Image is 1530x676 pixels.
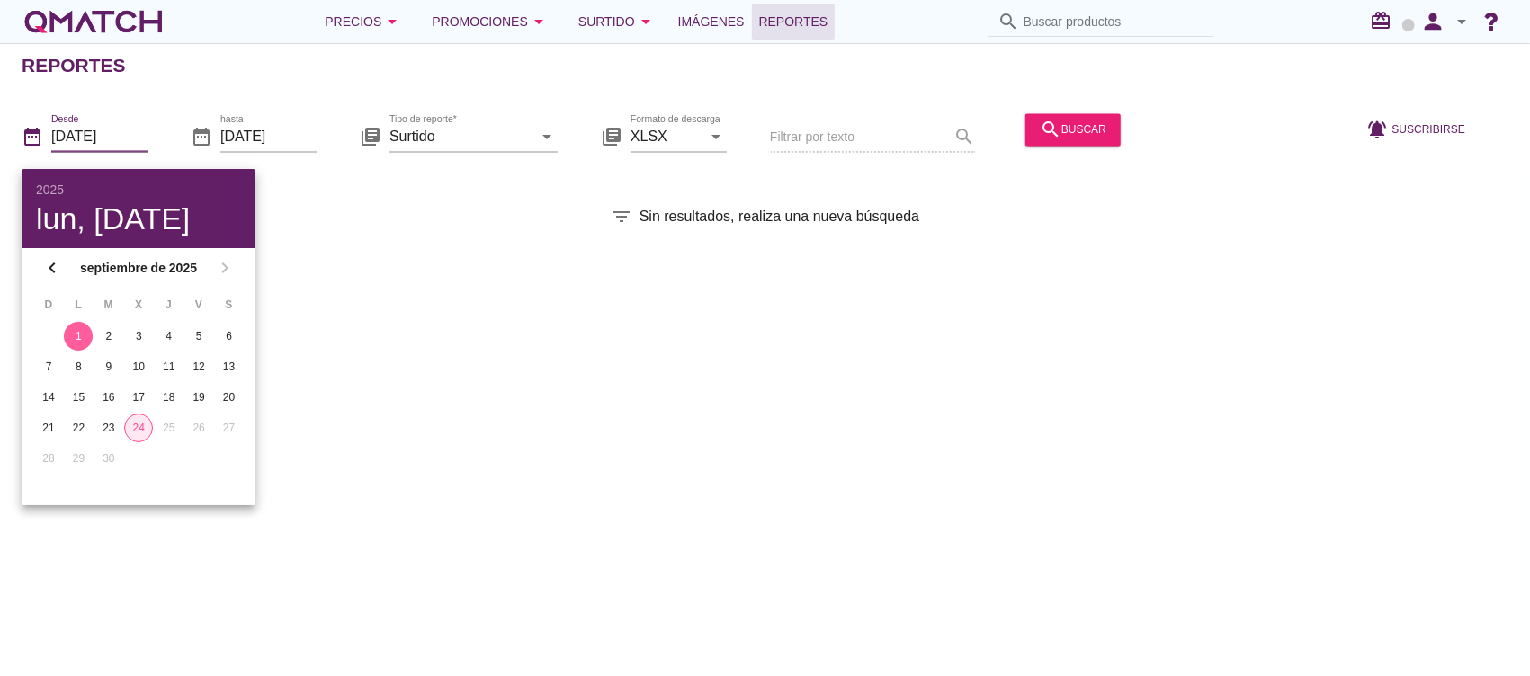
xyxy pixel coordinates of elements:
[671,4,752,40] a: Imágenes
[1353,113,1480,146] button: Suscribirse
[94,414,123,442] button: 23
[184,352,213,381] button: 12
[1451,11,1472,32] i: arrow_drop_down
[310,4,417,40] button: Precios
[220,122,317,151] input: hasta
[215,328,244,344] div: 6
[125,420,152,436] div: 24
[1040,119,1106,140] div: buscar
[1367,119,1392,140] i: notifications_active
[155,328,183,344] div: 4
[124,328,153,344] div: 3
[94,359,123,375] div: 9
[1415,9,1451,34] i: person
[1370,10,1399,31] i: redeem
[191,126,212,147] i: date_range
[64,289,92,320] th: L
[998,11,1020,32] i: search
[578,11,657,32] div: Surtido
[184,289,212,320] th: V
[34,383,63,412] button: 14
[155,352,183,381] button: 11
[124,289,152,320] th: X
[94,322,123,351] button: 2
[215,359,244,375] div: 13
[536,126,558,147] i: arrow_drop_down
[34,359,63,375] div: 7
[64,359,93,375] div: 8
[64,414,93,442] button: 22
[36,203,241,234] div: lun, [DATE]
[41,257,63,279] i: chevron_left
[64,389,93,405] div: 15
[94,328,123,344] div: 2
[184,322,213,351] button: 5
[759,11,828,32] span: Reportes
[631,122,702,151] input: Formato de descarga
[432,11,550,32] div: Promociones
[124,389,153,405] div: 17
[22,126,43,147] i: date_range
[22,51,126,80] h2: Reportes
[124,359,153,375] div: 10
[155,383,183,412] button: 18
[34,389,63,405] div: 14
[64,322,93,351] button: 1
[155,322,183,351] button: 4
[94,383,123,412] button: 16
[64,328,93,344] div: 1
[1024,7,1203,36] input: Buscar productos
[184,383,213,412] button: 19
[94,352,123,381] button: 9
[22,4,166,40] a: white-qmatch-logo
[124,352,153,381] button: 10
[36,183,241,196] div: 2025
[528,11,550,32] i: arrow_drop_down
[94,289,122,320] th: M
[635,11,657,32] i: arrow_drop_down
[215,289,243,320] th: S
[51,122,148,151] input: Desde
[381,11,403,32] i: arrow_drop_down
[64,352,93,381] button: 8
[155,289,183,320] th: J
[124,383,153,412] button: 17
[1392,121,1465,138] span: Suscribirse
[640,206,919,227] span: Sin resultados, realiza una nueva búsqueda
[64,383,93,412] button: 15
[705,126,727,147] i: arrow_drop_down
[1040,119,1061,140] i: search
[34,420,63,436] div: 21
[215,322,244,351] button: 6
[34,414,63,442] button: 21
[94,389,123,405] div: 16
[34,352,63,381] button: 7
[325,11,403,32] div: Precios
[601,126,622,147] i: library_books
[564,4,671,40] button: Surtido
[215,389,244,405] div: 20
[184,389,213,405] div: 19
[184,328,213,344] div: 5
[94,420,123,436] div: 23
[752,4,836,40] a: Reportes
[215,352,244,381] button: 13
[678,11,745,32] span: Imágenes
[184,359,213,375] div: 12
[215,383,244,412] button: 20
[389,122,532,151] input: Tipo de reporte*
[417,4,564,40] button: Promociones
[155,389,183,405] div: 18
[34,289,62,320] th: D
[124,322,153,351] button: 3
[124,414,153,442] button: 24
[611,206,632,227] i: filter_list
[64,420,93,436] div: 22
[155,359,183,375] div: 11
[360,126,381,147] i: library_books
[1025,113,1121,146] button: buscar
[68,259,209,278] strong: septiembre de 2025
